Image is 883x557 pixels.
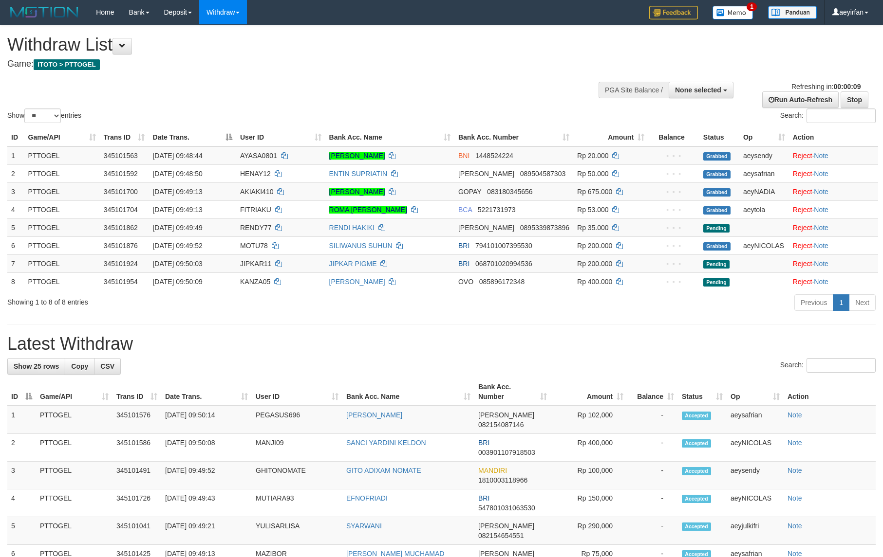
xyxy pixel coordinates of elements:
a: JIPKAR PIGME [329,260,377,268]
a: Note [814,278,828,286]
span: RENDY77 [240,224,272,232]
span: Grabbed [703,242,731,251]
a: Note [814,188,828,196]
td: PTTOGEL [24,272,100,290]
span: 345101592 [104,170,138,178]
td: 8 [7,272,24,290]
th: Action [789,128,878,146]
a: Reject [793,260,812,268]
td: · [789,182,878,200]
div: - - - [652,277,695,287]
td: Rp 150,000 [551,489,627,517]
td: 345101586 [113,434,161,462]
img: Feedback.jpg [649,6,698,19]
td: [DATE] 09:50:08 [161,434,252,462]
span: [DATE] 09:50:09 [152,278,202,286]
th: User ID: activate to sort column ascending [236,128,325,146]
a: [PERSON_NAME] [329,188,385,196]
span: Pending [703,224,730,233]
a: Stop [841,91,868,108]
span: [DATE] 09:49:52 [152,242,202,250]
strong: 00:00:09 [833,83,861,90]
th: Trans ID: activate to sort column ascending [100,128,149,146]
a: 1 [833,294,849,311]
td: 1 [7,146,24,165]
span: BRI [478,494,489,502]
h4: Game: [7,59,579,69]
span: 1 [747,2,757,11]
td: [DATE] 09:49:52 [161,462,252,489]
span: KANZA05 [240,278,270,286]
img: panduan.png [768,6,817,19]
th: Date Trans.: activate to sort column descending [149,128,236,146]
td: · [789,236,878,254]
a: Note [814,260,828,268]
td: 1 [7,406,36,434]
th: Bank Acc. Name: activate to sort column ascending [325,128,454,146]
span: Rp 200.000 [577,260,612,268]
span: Copy [71,362,88,370]
td: - [627,434,678,462]
td: PTTOGEL [24,254,100,272]
span: Pending [703,260,730,269]
td: Rp 102,000 [551,406,627,434]
td: 3 [7,462,36,489]
a: Reject [793,206,812,214]
td: - [627,462,678,489]
span: 345101876 [104,242,138,250]
th: Bank Acc. Name: activate to sort column ascending [342,378,474,406]
span: Pending [703,278,730,287]
span: Copy 068701020994536 to clipboard [475,260,532,268]
td: PTTOGEL [36,489,113,517]
span: HENAY12 [240,170,271,178]
a: CSV [94,358,121,375]
th: User ID: activate to sort column ascending [252,378,342,406]
td: [DATE] 09:50:14 [161,406,252,434]
td: aeysendy [727,462,784,489]
th: Date Trans.: activate to sort column ascending [161,378,252,406]
a: Note [788,522,802,530]
th: Trans ID: activate to sort column ascending [113,378,161,406]
td: aeyNICOLAS [727,489,784,517]
th: Game/API: activate to sort column ascending [24,128,100,146]
span: Copy 082154087146 to clipboard [478,421,524,429]
td: [DATE] 09:49:43 [161,489,252,517]
a: RENDI HAKIKI [329,224,375,232]
a: Note [814,224,828,232]
th: Op: activate to sort column ascending [727,378,784,406]
span: [DATE] 09:50:03 [152,260,202,268]
span: Grabbed [703,170,731,179]
span: GOPAY [458,188,481,196]
span: 345101862 [104,224,138,232]
td: · [789,218,878,236]
div: PGA Site Balance / [599,82,669,98]
span: [DATE] 09:49:49 [152,224,202,232]
span: 345101563 [104,152,138,160]
span: [DATE] 09:48:44 [152,152,202,160]
a: SILIWANUS SUHUN [329,242,393,250]
span: Grabbed [703,206,731,215]
td: aeyNADIA [739,182,789,200]
span: Accepted [682,412,711,420]
span: Grabbed [703,152,731,161]
a: Reject [793,278,812,286]
span: Rp 50.000 [577,170,609,178]
span: [DATE] 09:48:50 [152,170,202,178]
td: YULISARLISA [252,517,342,545]
span: FITRIAKU [240,206,271,214]
a: Note [814,170,828,178]
td: · [789,272,878,290]
span: 345101924 [104,260,138,268]
span: Rp 200.000 [577,242,612,250]
label: Search: [780,358,876,373]
select: Showentries [24,108,61,123]
td: aeysafrian [727,406,784,434]
input: Search: [807,108,876,123]
a: Reject [793,188,812,196]
a: Next [849,294,876,311]
th: Status [699,128,739,146]
th: ID [7,128,24,146]
td: Rp 100,000 [551,462,627,489]
span: BRI [478,439,489,447]
div: - - - [652,259,695,269]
